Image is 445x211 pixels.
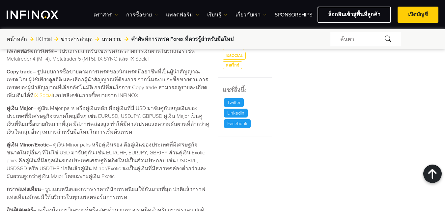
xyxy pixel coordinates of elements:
[7,104,209,136] p: – คู่เงิน Major pairs หรือคู่เงินหลัก คือคู่เงินที่มี USD มาจับคู่กับสกุลเงินของประเทศที่มีเศรษฐก...
[30,37,34,41] img: arrow-right
[54,37,58,41] img: arrow-right
[223,52,246,60] a: IXSocial
[224,119,251,128] p: Facebook
[224,109,248,118] p: LinkedIn
[126,11,158,19] a: การซื้อขาย
[34,92,53,99] a: IX Social
[7,48,54,54] strong: แพลตฟอร์มการเทรด
[223,98,245,107] a: Twitter
[102,35,122,43] a: บทความ
[223,61,242,69] a: ฟอเร็กซ์
[36,35,52,43] a: IX Intel
[61,35,93,43] a: ข่าวสารล่าสุด
[223,119,252,128] a: Facebook
[398,7,438,23] a: เปิดบัญชี
[95,37,99,41] img: arrow-right
[207,11,227,19] a: เรียนรู้
[330,32,401,46] div: ค้นหา
[7,35,27,43] a: หน้าหลัก
[7,142,49,148] strong: คู่เงิน Minor/Exotic
[7,47,209,63] p: – โปรแกรมสำหรับใช้เทรดในตลาดการเงินผ่านโบรกเกอร์ เช่น Metatreder 4 (MT4), Metatrader 5 (MT5), IX ...
[224,98,244,107] p: Twitter
[7,105,33,112] strong: คู่เงิน Major
[223,109,249,118] a: LinkedIn
[7,186,41,193] strong: กราฟแท่งเทียน
[166,11,199,19] a: แพลตฟอร์ม
[125,37,128,41] img: arrow-right
[223,86,272,94] h5: แชร์สิ่งนี้:
[7,68,33,75] strong: Copy trade
[318,7,391,23] a: ล็อกอินเข้าสู่พื้นที่ลูกค้า
[7,11,74,19] a: INFINOX Logo
[7,68,209,99] p: – รูปแบบการซื้อขายตามการเทรดของนักเทรดมืออาชีพที่เป็นผู้นำสัญญาณเทรด โดยผู้ใช้เพียงดูสถิติ และเลื...
[94,11,118,19] a: ตราสาร
[7,185,209,201] p: – รูปแบบหนึ่งของกราฟราคาที่นักเทรดนิยมใช้กันมากที่สุด ปกติแล้วกราฟแท่งเทียนมักจะมีให้บริการในทุกแ...
[275,11,312,19] a: Sponsorships
[7,141,209,180] p: – คู่เงิน Minor pairs หรือคู่เงินรอง คือคู่เงินของประเทศที่มีเศรษฐกิจขนาดใหญ่อื่นๆ ที่ไม่ใช่ USD ...
[236,11,266,19] a: เกี่ยวกับเรา
[131,35,234,43] span: คำศัพท์การเทรด Forex ที่ควรรู้สำหรับมือใหม่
